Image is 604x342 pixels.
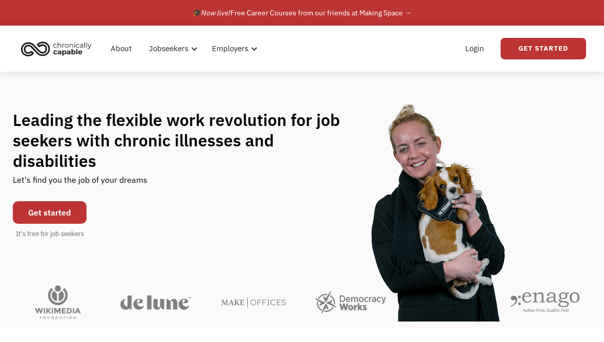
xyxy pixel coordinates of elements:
a: Get Started [501,38,586,59]
h1: Leading the flexible work revolution for job seekers with chronic illnesses and disabilities [13,110,360,171]
div: Jobseekers [143,32,201,65]
em: Now live! [201,8,230,17]
div: It's free for job seekers [16,229,84,239]
div: Let's find you the job of your dreams [13,171,147,196]
div: Employers [206,32,261,65]
a: home [18,37,99,60]
div: 🎓 Free Career Courses from our friends at Making Space → [192,7,412,19]
a: About [104,32,138,65]
a: Get started [13,201,87,224]
img: Chronically Capable logo [18,37,95,60]
div: Jobseekers [149,42,188,55]
a: Login [459,32,490,65]
div: Employers [212,42,248,55]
